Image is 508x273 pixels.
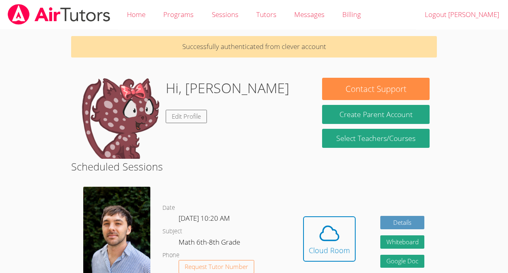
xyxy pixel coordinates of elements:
a: Google Doc [380,255,425,268]
dt: Phone [162,250,179,260]
span: Request Tutor Number [185,264,248,270]
button: Whiteboard [380,235,425,249]
h2: Scheduled Sessions [71,159,437,174]
dt: Date [162,203,175,213]
img: airtutors_banner-c4298cdbf04f3fff15de1276eac7730deb9818008684d7c2e4769d2f7ddbe033.png [7,4,111,25]
dt: Subject [162,226,182,237]
button: Cloud Room [303,216,356,262]
button: Contact Support [322,78,429,100]
button: Create Parent Account [322,105,429,124]
h1: Hi, [PERSON_NAME] [166,78,289,98]
span: [DATE] 10:20 AM [179,213,230,223]
a: Details [380,216,425,229]
img: default.png [78,78,159,159]
a: Edit Profile [166,110,207,123]
div: Cloud Room [309,245,350,256]
dd: Math 6th-8th Grade [179,237,242,250]
a: Select Teachers/Courses [322,129,429,148]
p: Successfully authenticated from clever account [71,36,437,58]
span: Messages [294,10,325,19]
